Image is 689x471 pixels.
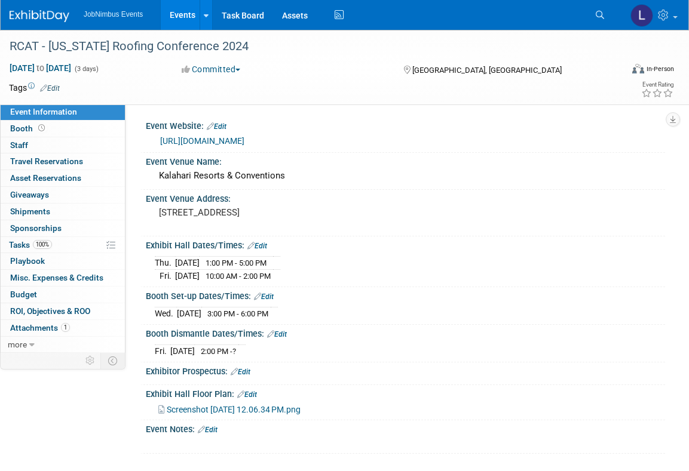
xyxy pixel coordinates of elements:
div: Event Website: [146,117,665,133]
td: Personalize Event Tab Strip [80,353,101,368]
span: 10:00 AM - 2:00 PM [206,272,271,281]
span: to [35,63,46,73]
a: Tasks100% [1,237,125,253]
span: more [8,340,27,349]
a: Edit [267,330,287,338]
td: Toggle Event Tabs [101,353,125,368]
span: [DATE] [DATE] [9,63,72,73]
div: In-Person [646,64,674,73]
div: Exhibit Hall Dates/Times: [146,236,665,252]
a: Giveaways [1,187,125,203]
span: 1:00 PM - 5:00 PM [206,258,267,267]
td: [DATE] [177,307,201,320]
span: 1 [61,323,70,332]
td: [DATE] [170,345,195,358]
a: Edit [231,368,250,376]
span: [GEOGRAPHIC_DATA], [GEOGRAPHIC_DATA] [412,66,562,75]
div: Exhibitor Prospectus: [146,362,665,378]
a: Shipments [1,204,125,220]
span: Playbook [10,256,45,266]
div: Booth Dismantle Dates/Times: [146,325,665,340]
a: more [1,337,125,353]
span: ROI, Objectives & ROO [10,306,90,316]
a: Edit [207,122,226,131]
td: Fri. [155,270,175,282]
div: Event Notes: [146,420,665,436]
span: Giveaways [10,190,49,199]
span: Attachments [10,323,70,333]
pre: [STREET_ADDRESS] [159,207,349,218]
a: Edit [198,426,218,434]
td: Wed. [155,307,177,320]
a: Sponsorships [1,220,125,236]
span: Screenshot [DATE] 12.06.34 PM.png [167,405,301,414]
span: 2:00 PM - [201,347,236,356]
span: Booth [10,124,47,133]
a: Edit [254,293,274,301]
a: Event Information [1,104,125,120]
img: Format-Inperson.png [632,64,644,73]
span: Shipments [10,207,50,216]
a: Playbook [1,253,125,269]
div: Event Venue Address: [146,190,665,205]
span: Booth not reserved yet [36,124,47,133]
div: Event Venue Name: [146,153,665,168]
div: Event Rating [641,82,673,88]
td: Fri. [155,345,170,358]
div: RCAT - [US_STATE] Roofing Conference 2024 [5,36,609,57]
span: Tasks [9,240,52,250]
a: Budget [1,287,125,303]
span: (3 days) [74,65,99,73]
a: Edit [247,242,267,250]
span: ? [232,347,236,356]
a: Asset Reservations [1,170,125,186]
span: Travel Reservations [10,156,83,166]
button: Committed [177,63,245,75]
div: Exhibit Hall Floor Plan: [146,385,665,401]
td: Tags [9,82,60,94]
span: Staff [10,140,28,150]
span: Sponsorships [10,223,62,233]
td: [DATE] [175,257,200,270]
td: [DATE] [175,270,200,282]
a: ROI, Objectives & ROO [1,303,125,319]
span: Budget [10,290,37,299]
a: Edit [40,84,60,93]
a: [URL][DOMAIN_NAME] [160,136,244,146]
a: Attachments1 [1,320,125,336]
span: Misc. Expenses & Credits [10,273,103,282]
span: Event Information [10,107,77,116]
span: Asset Reservations [10,173,81,183]
div: Booth Set-up Dates/Times: [146,287,665,303]
a: Travel Reservations [1,153,125,170]
span: 3:00 PM - 6:00 PM [207,309,268,318]
td: Thu. [155,257,175,270]
span: 100% [33,240,52,249]
div: Event Format [571,62,674,80]
a: Edit [237,390,257,399]
img: ExhibitDay [10,10,69,22]
a: Staff [1,137,125,153]
span: JobNimbus Events [84,10,143,19]
a: Misc. Expenses & Credits [1,270,125,286]
img: Laly Matos [630,4,653,27]
a: Screenshot [DATE] 12.06.34 PM.png [158,405,301,414]
a: Booth [1,121,125,137]
div: Kalahari Resorts & Conventions [155,167,656,185]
